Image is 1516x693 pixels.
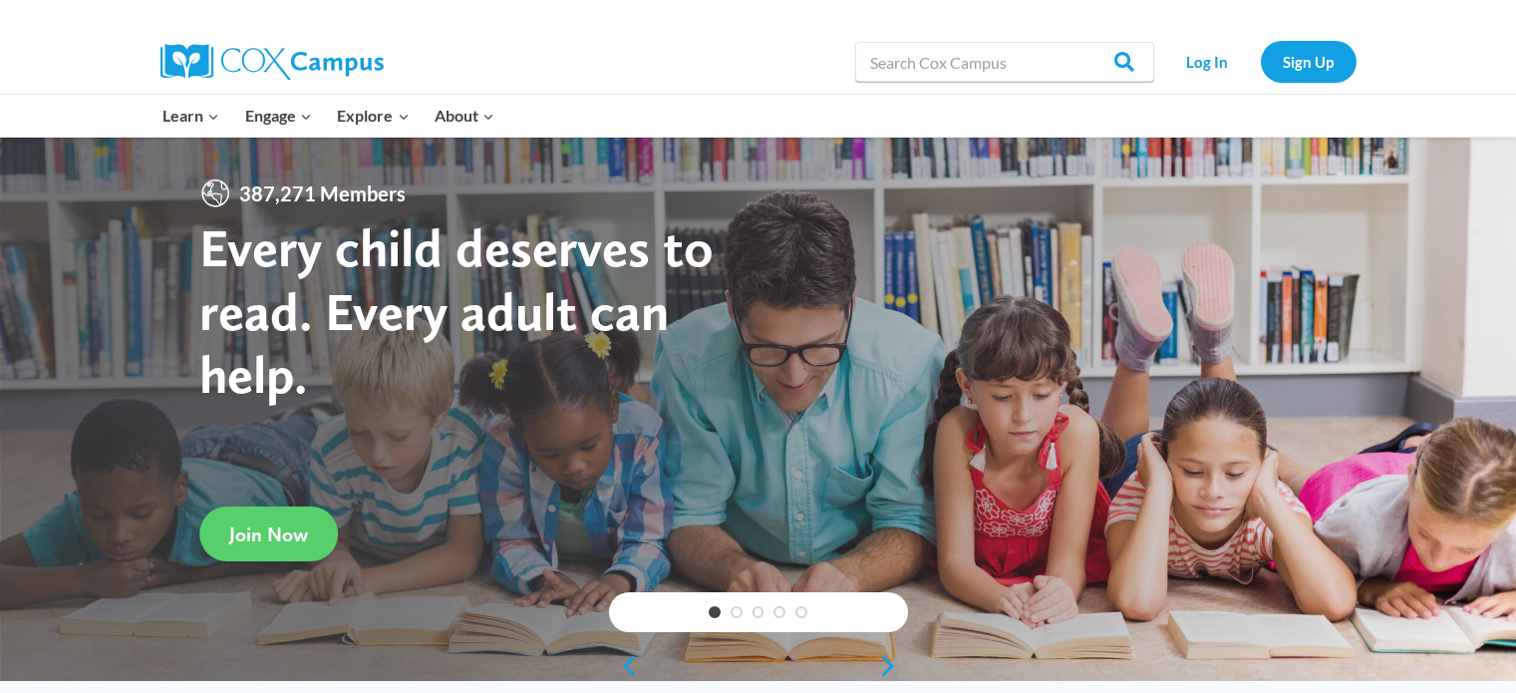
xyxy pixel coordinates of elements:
a: previous [609,654,639,678]
span: Explore [337,103,409,129]
strong: Every child deserves to read. Every adult can help. [199,215,714,406]
span: 387,271 Members [231,177,414,209]
a: 4 [773,606,785,618]
nav: Secondary Navigation [1164,41,1357,82]
a: next [878,654,908,678]
input: Search Cox Campus [855,42,1154,82]
nav: Primary Navigation [151,95,507,137]
a: 5 [795,606,807,618]
a: 3 [753,606,764,618]
a: 1 [709,606,721,618]
div: content slider buttons [609,646,908,686]
span: About [435,103,494,129]
a: Sign Up [1261,41,1357,82]
a: 2 [731,606,743,618]
span: Learn [162,103,219,129]
img: Cox Campus [160,44,384,80]
a: Join Now [199,507,338,561]
span: Engage [245,103,312,129]
a: Log In [1164,41,1251,82]
span: Join Now [229,522,308,546]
